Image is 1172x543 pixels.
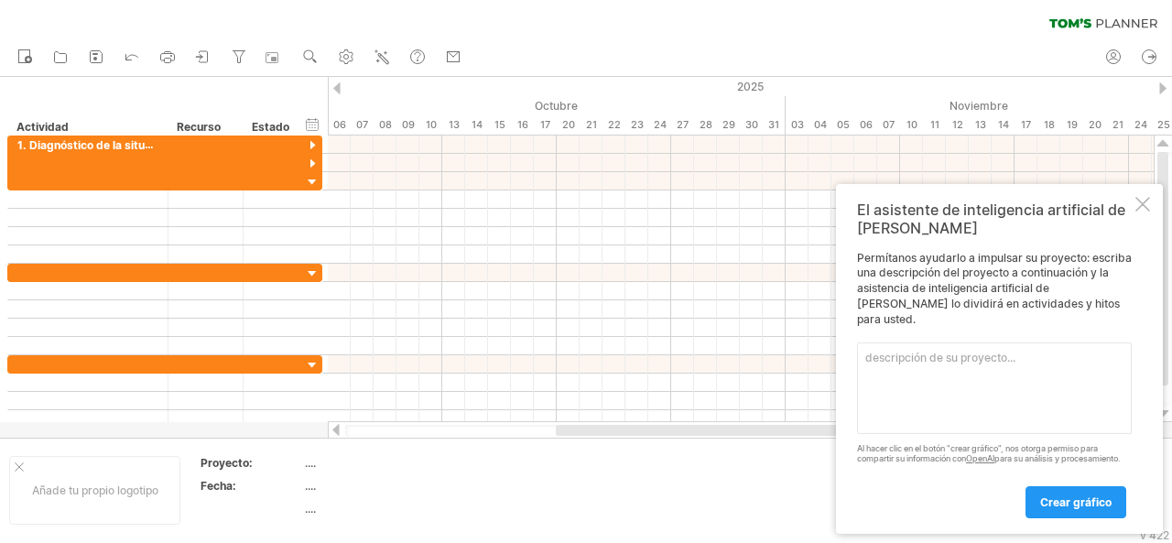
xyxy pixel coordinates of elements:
font: 2025 [737,80,764,93]
font: 1. Diagnóstico de la situación actual de los residuos en la colonia. [17,137,364,152]
font: 20 [1089,118,1101,131]
div: Jueves, 30 de octubre de 2025 [740,115,763,135]
font: 16 [517,118,528,131]
div: Viernes, 10 de octubre de 2025 [419,115,442,135]
font: 24 [1134,118,1147,131]
div: Martes, 14 de octubre de 2025 [465,115,488,135]
font: 13 [975,118,986,131]
div: Jueves, 6 de noviembre de 2025 [854,115,877,135]
font: 06 [860,118,873,131]
div: Viernes, 31 de octubre de 2025 [763,115,786,135]
div: Lunes, 24 de noviembre de 2025 [1129,115,1152,135]
font: 07 [356,118,368,131]
div: Martes, 4 de noviembre de 2025 [808,115,831,135]
div: Octubre de 2025 [259,96,786,115]
font: Al hacer clic en el botón "crear gráfico", nos otorga permiso para compartir su información con [857,443,1098,463]
font: 09 [402,118,415,131]
font: 18 [1044,118,1055,131]
font: 21 [1112,118,1123,131]
font: .... [305,456,316,470]
font: 23 [631,118,644,131]
a: crear gráfico [1025,486,1126,518]
font: 05 [837,118,850,131]
div: Lunes, 6 de octubre de 2025 [328,115,351,135]
font: 03 [791,118,804,131]
font: 17 [540,118,550,131]
div: Lunes, 27 de octubre de 2025 [671,115,694,135]
font: 30 [745,118,758,131]
font: 21 [586,118,597,131]
font: 13 [449,118,460,131]
a: OpenAI [966,453,994,463]
div: Martes, 28 de octubre de 2025 [694,115,717,135]
div: Miércoles, 19 de noviembre de 2025 [1060,115,1083,135]
font: 27 [677,118,689,131]
font: El asistente de inteligencia artificial de [PERSON_NAME] [857,201,1125,237]
font: v 422 [1140,528,1169,542]
div: Miércoles, 29 de octubre de 2025 [717,115,740,135]
div: Lunes, 20 de octubre de 2025 [557,115,580,135]
div: Martes, 7 de octubre de 2025 [351,115,374,135]
font: Octubre [535,99,578,113]
font: 20 [562,118,575,131]
div: Viernes, 17 de octubre de 2025 [534,115,557,135]
div: Miércoles, 12 de noviembre de 2025 [946,115,969,135]
div: Jueves, 20 de noviembre de 2025 [1083,115,1106,135]
div: Jueves, 16 de octubre de 2025 [511,115,534,135]
div: Viernes, 24 de octubre de 2025 [648,115,671,135]
font: 28 [700,118,712,131]
font: Proyecto: [201,456,253,470]
font: 11 [930,118,939,131]
font: .... [305,479,316,493]
font: 08 [379,118,392,131]
font: 04 [814,118,827,131]
div: Jueves, 23 de octubre de 2025 [625,115,648,135]
font: Fecha: [201,479,236,493]
div: Lunes, 3 de noviembre de 2025 [786,115,808,135]
font: Añade tu propio logotipo [32,483,158,497]
font: 24 [654,118,667,131]
font: crear gráfico [1040,495,1112,509]
font: 17 [1021,118,1031,131]
div: Lunes, 10 de noviembre de 2025 [900,115,923,135]
font: 14 [472,118,483,131]
div: Lunes, 17 de noviembre de 2025 [1015,115,1037,135]
font: 31 [768,118,779,131]
font: 12 [952,118,963,131]
font: 29 [722,118,735,131]
font: 14 [998,118,1009,131]
font: 15 [494,118,505,131]
div: Viernes, 21 de noviembre de 2025 [1106,115,1129,135]
font: Actividad [16,120,69,134]
div: Martes, 11 de noviembre de 2025 [923,115,946,135]
div: Viernes, 14 de noviembre de 2025 [992,115,1015,135]
font: 19 [1067,118,1078,131]
div: Viernes, 7 de noviembre de 2025 [877,115,900,135]
font: para su análisis y procesamiento. [994,453,1121,463]
font: Noviembre [950,99,1008,113]
div: Martes, 18 de noviembre de 2025 [1037,115,1060,135]
font: 10 [426,118,437,131]
font: 25 [1157,118,1170,131]
div: Lunes, 13 de octubre de 2025 [442,115,465,135]
font: 06 [333,118,346,131]
div: Martes, 21 de octubre de 2025 [580,115,602,135]
font: Permítanos ayudarlo a impulsar su proyecto: escriba una descripción del proyecto a continuación y... [857,251,1132,326]
div: Jueves, 9 de octubre de 2025 [396,115,419,135]
font: .... [305,502,316,516]
div: Jueves, 13 de noviembre de 2025 [969,115,992,135]
font: 22 [608,118,621,131]
font: Estado [252,120,289,134]
div: Miércoles, 15 de octubre de 2025 [488,115,511,135]
div: Miércoles, 5 de noviembre de 2025 [831,115,854,135]
div: Miércoles, 8 de octubre de 2025 [374,115,396,135]
font: 10 [906,118,917,131]
font: 07 [883,118,895,131]
font: Recurso [177,120,221,134]
div: Miércoles, 22 de octubre de 2025 [602,115,625,135]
